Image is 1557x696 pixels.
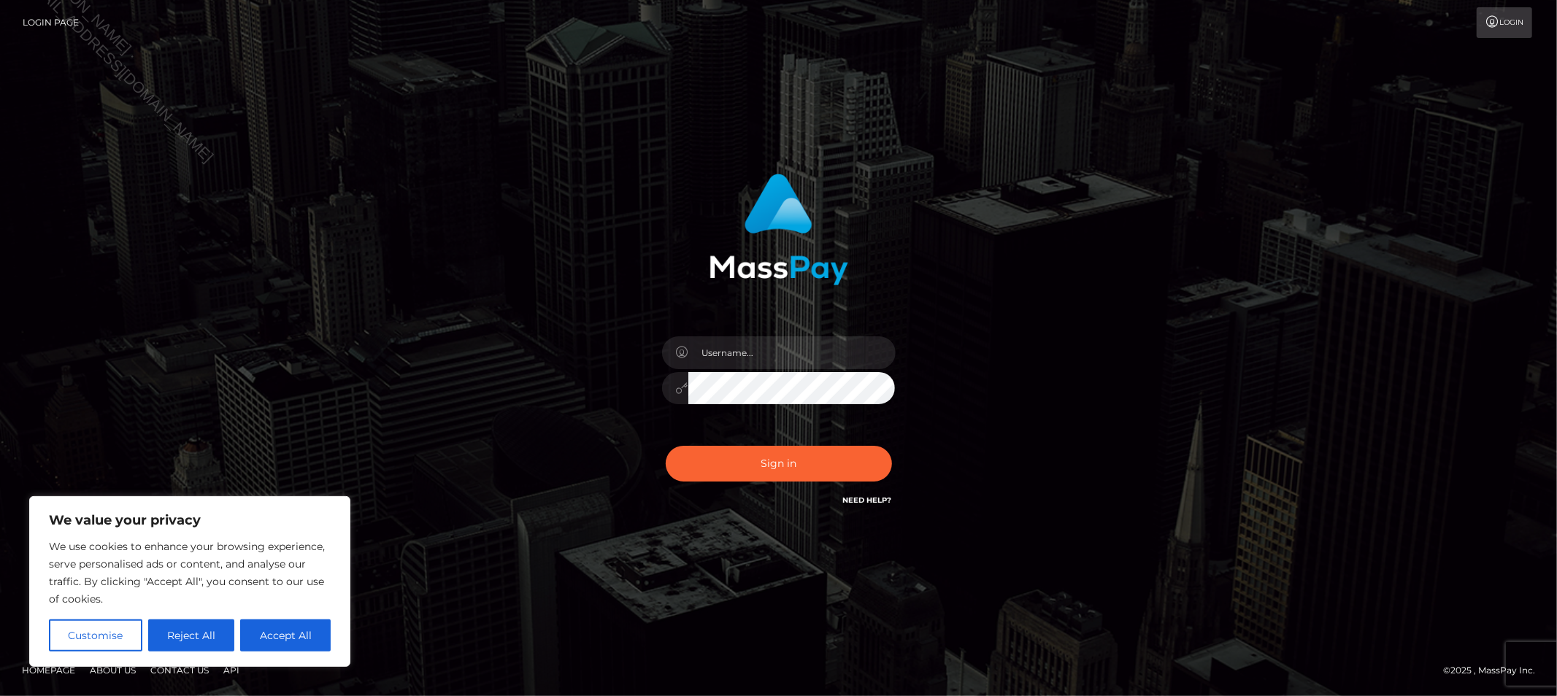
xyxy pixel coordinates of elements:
[688,336,896,369] input: Username...
[145,659,215,681] a: Contact Us
[218,659,245,681] a: API
[843,495,892,505] a: Need Help?
[49,619,142,651] button: Customise
[710,174,848,285] img: MassPay Login
[49,538,331,608] p: We use cookies to enhance your browsing experience, serve personalised ads or content, and analys...
[1477,7,1532,38] a: Login
[16,659,81,681] a: Homepage
[49,511,331,529] p: We value your privacy
[84,659,142,681] a: About Us
[1443,662,1546,678] div: © 2025 , MassPay Inc.
[240,619,331,651] button: Accept All
[666,446,892,482] button: Sign in
[148,619,235,651] button: Reject All
[23,7,79,38] a: Login Page
[29,496,350,667] div: We value your privacy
